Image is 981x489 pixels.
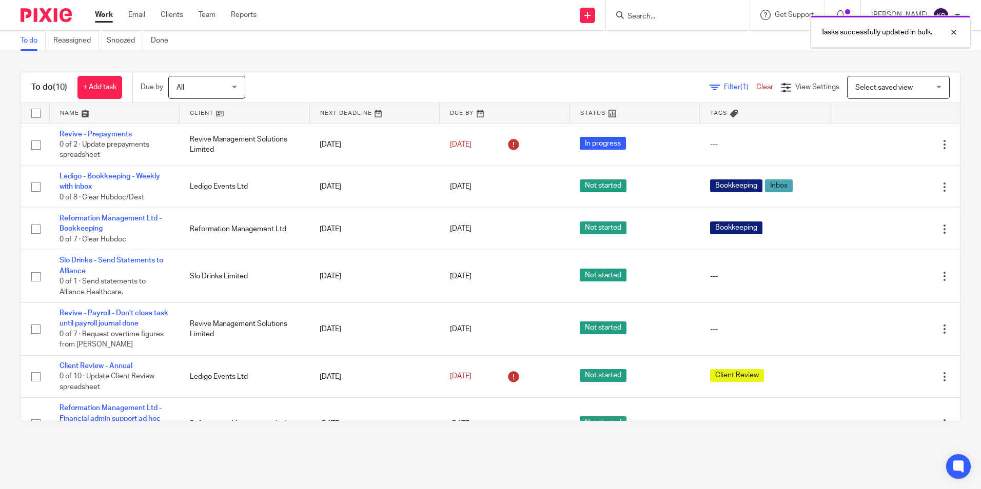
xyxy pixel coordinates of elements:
[60,131,132,138] a: Revive - Prepayments
[60,215,162,232] a: Reformation Management Ltd - Bookkeeping
[710,221,762,234] span: Bookkeeping
[161,10,183,20] a: Clients
[180,124,310,166] td: Revive Management Solutions Limited
[60,173,160,190] a: Ledigo - Bookkeeping - Weekly with inbox
[710,369,764,382] span: Client Review
[710,139,820,150] div: ---
[309,208,440,250] td: [DATE]
[60,310,168,327] a: Revive - Payroll - Don't close task until payroll journal done
[309,124,440,166] td: [DATE]
[151,31,176,51] a: Done
[580,179,626,192] span: Not started
[724,84,756,91] span: Filter
[60,362,132,370] a: Client Review - Annual
[450,325,472,333] span: [DATE]
[795,84,839,91] span: View Settings
[180,166,310,208] td: Ledigo Events Ltd
[21,31,46,51] a: To do
[31,82,67,93] h1: To do
[53,83,67,91] span: (10)
[450,420,472,427] span: [DATE]
[710,271,820,281] div: ---
[710,419,820,429] div: ---
[450,226,472,233] span: [DATE]
[309,303,440,356] td: [DATE]
[580,369,626,382] span: Not started
[309,398,440,451] td: [DATE]
[199,10,215,20] a: Team
[933,7,949,24] img: svg%3E
[60,257,163,274] a: Slo Drinks - Send Statements to Alliance
[77,76,122,99] a: + Add task
[231,10,257,20] a: Reports
[107,31,143,51] a: Snoozed
[765,179,793,192] span: Inbox
[580,221,626,234] span: Not started
[855,84,913,91] span: Select saved view
[580,269,626,281] span: Not started
[740,84,749,91] span: (1)
[580,416,626,429] span: Not started
[95,10,113,20] a: Work
[21,8,72,22] img: Pixie
[756,84,773,91] a: Clear
[710,110,728,116] span: Tags
[60,404,162,433] a: Reformation Management Ltd -Financial admin support ad hoc throughout month (3 hours)
[60,373,154,391] span: 0 of 10 · Update Client Review spreadsheet
[710,324,820,334] div: ---
[450,273,472,280] span: [DATE]
[309,250,440,303] td: [DATE]
[180,303,310,356] td: Revive Management Solutions Limited
[60,194,144,201] span: 0 of 8 · Clear Hubdoc/Dext
[141,82,163,92] p: Due by
[180,355,310,397] td: Ledigo Events Ltd
[450,373,472,380] span: [DATE]
[450,141,472,148] span: [DATE]
[180,208,310,250] td: Reformation Management Ltd
[60,278,146,296] span: 0 of 1 · Send statements to Alliance Healthcare.
[580,321,626,334] span: Not started
[309,355,440,397] td: [DATE]
[60,141,149,159] span: 0 of 2 · Update prepayments spreadsheet
[180,398,310,451] td: Reformation Management Ltd
[60,331,164,349] span: 0 of 7 · Request overtime figures from [PERSON_NAME]
[821,27,932,37] p: Tasks successfully updated in bulk.
[580,137,626,150] span: In progress
[128,10,145,20] a: Email
[60,236,126,243] span: 0 of 7 · Clear Hubdoc
[176,84,184,91] span: All
[309,166,440,208] td: [DATE]
[180,250,310,303] td: Slo Drinks Limited
[53,31,99,51] a: Reassigned
[450,184,472,191] span: [DATE]
[710,179,762,192] span: Bookkeeping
